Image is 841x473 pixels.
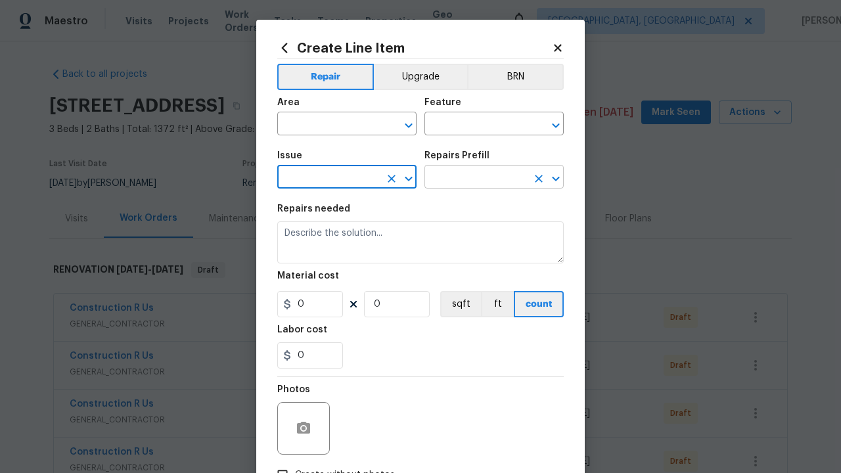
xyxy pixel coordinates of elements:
h5: Repairs needed [277,204,350,214]
button: Open [399,116,418,135]
button: Open [547,169,565,188]
h5: Material cost [277,271,339,281]
h5: Area [277,98,300,107]
button: sqft [440,291,481,317]
h5: Repairs Prefill [424,151,489,160]
h2: Create Line Item [277,41,552,55]
button: Repair [277,64,374,90]
h5: Feature [424,98,461,107]
h5: Issue [277,151,302,160]
button: count [514,291,564,317]
button: Clear [530,169,548,188]
button: Open [399,169,418,188]
button: Clear [382,169,401,188]
button: BRN [467,64,564,90]
button: ft [481,291,514,317]
button: Open [547,116,565,135]
h5: Labor cost [277,325,327,334]
button: Upgrade [374,64,468,90]
h5: Photos [277,385,310,394]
